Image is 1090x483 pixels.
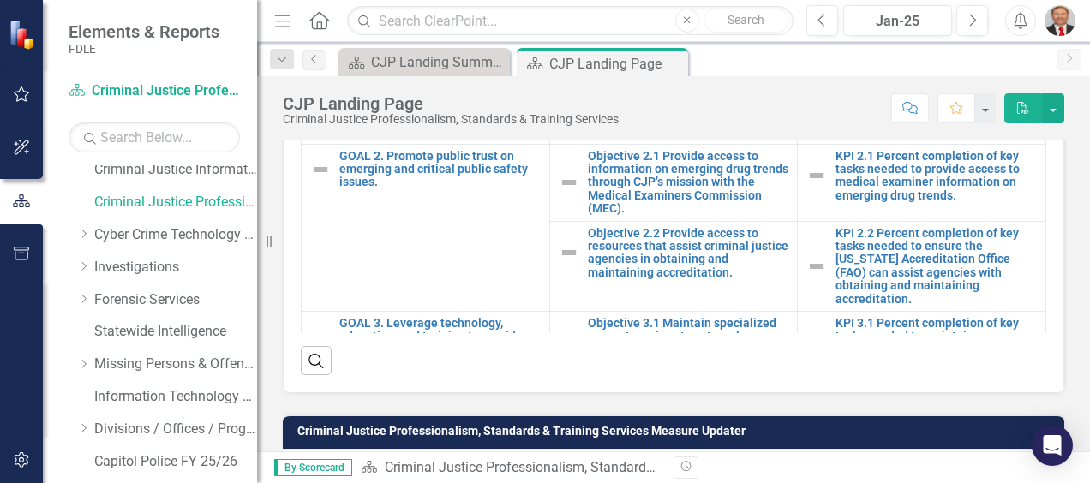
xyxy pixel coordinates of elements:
[94,387,257,407] a: Information Technology Services
[94,258,257,277] a: Investigations
[283,113,619,126] div: Criminal Justice Professionalism, Standards & Training Services
[728,13,764,27] span: Search
[310,159,331,180] img: Not Defined
[9,19,39,49] img: ClearPoint Strategy
[549,221,798,311] td: Double-Click to Edit Right Click for Context Menu
[559,326,579,347] img: Not Defined
[94,193,257,212] a: Criminal Justice Professionalism, Standards & Training Services
[339,317,541,383] a: GOAL 3. Leverage technology, education, and training to provide specialized services to enhance j...
[94,322,257,342] a: Statewide Intelligence
[283,94,619,113] div: CJP Landing Page
[835,227,1037,306] a: KPI 2.2 Percent completion of key tasks needed to ensure the [US_STATE] Accreditation Office (FAO...
[806,256,827,277] img: Not Defined
[588,150,789,216] a: Objective 2.1 Provide access to information on emerging drug trends through CJP’s mission with th...
[69,42,219,56] small: FDLE
[798,221,1046,311] td: Double-Click to Edit Right Click for Context Menu
[806,165,827,186] img: Not Defined
[835,150,1037,203] a: KPI 2.1 Percent completion of key tasks needed to provide access to medical examiner information ...
[69,81,240,101] a: Criminal Justice Professionalism, Standards & Training Services
[94,355,257,374] a: Missing Persons & Offender Enforcement
[549,311,798,375] td: Double-Click to Edit Right Click for Context Menu
[302,144,550,311] td: Double-Click to Edit Right Click for Context Menu
[559,242,579,263] img: Not Defined
[69,122,240,152] input: Search Below...
[549,144,798,221] td: Double-Click to Edit Right Click for Context Menu
[798,144,1046,221] td: Double-Click to Edit Right Click for Context Menu
[69,21,219,42] span: Elements & Reports
[371,51,506,73] div: CJP Landing Summary Page
[849,11,946,32] div: Jan-25
[94,225,257,245] a: Cyber Crime Technology & Telecommunications
[94,452,257,472] a: Capitol Police FY 25/26
[588,227,789,280] a: Objective 2.2 Provide access to resources that assist criminal justice agencies in obtaining and ...
[385,459,772,475] a: Criminal Justice Professionalism, Standards & Training Services
[94,290,257,310] a: Forensic Services
[339,150,541,189] a: GOAL 2. Promote public trust on emerging and critical public safety issues.
[835,317,1037,370] a: KPI 3.1 Percent completion of key tasks needed to maintain specialized support services to extern...
[1045,5,1075,36] img: Brett Kirkland
[297,425,1056,438] h3: Criminal Justice Professionalism, Standards & Training Services Measure Updater
[94,420,257,439] a: Divisions / Offices / Programs FY 25/26
[274,459,352,476] span: By Scorecard
[361,458,661,478] div: »
[798,311,1046,375] td: Double-Click to Edit Right Click for Context Menu
[94,160,257,180] a: Criminal Justice Information Services
[549,53,684,75] div: CJP Landing Page
[843,5,952,36] button: Jan-25
[588,317,789,356] a: Objective 3.1 Maintain specialized support services to external stakeholders.
[343,51,506,73] a: CJP Landing Summary Page
[1032,425,1073,466] div: Open Intercom Messenger
[347,6,794,36] input: Search ClearPoint...
[704,9,789,33] button: Search
[559,172,579,193] img: Not Defined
